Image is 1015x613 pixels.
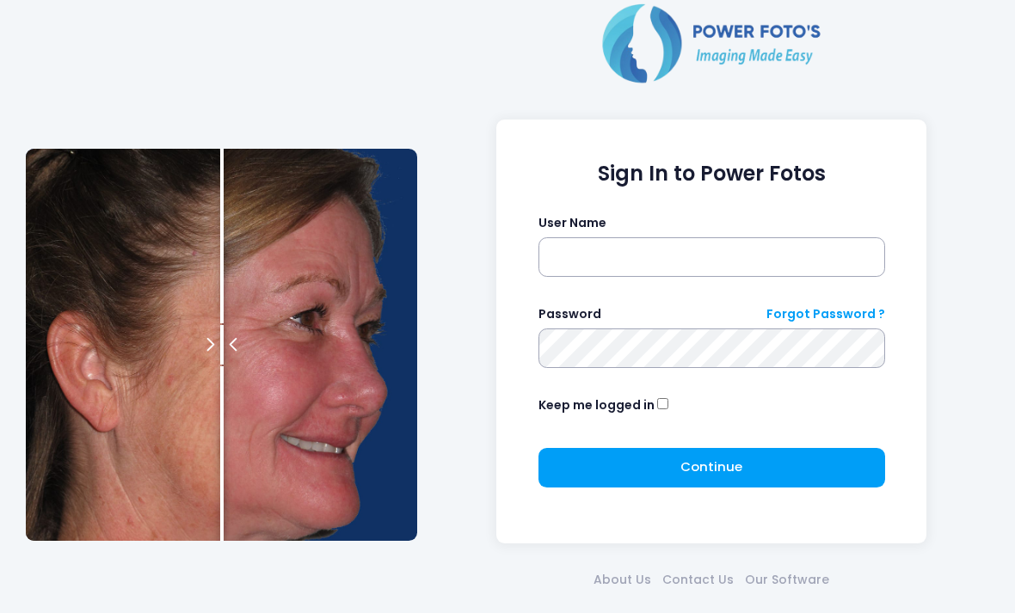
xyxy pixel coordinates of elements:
a: Forgot Password ? [766,305,885,323]
h1: Sign In to Power Fotos [538,162,885,187]
label: User Name [538,214,606,232]
label: Password [538,305,601,323]
label: Keep me logged in [538,396,655,414]
span: Continue [680,457,742,475]
button: Continue [538,448,885,487]
a: Our Software [740,571,835,589]
a: About Us [588,571,657,589]
a: Contact Us [657,571,740,589]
